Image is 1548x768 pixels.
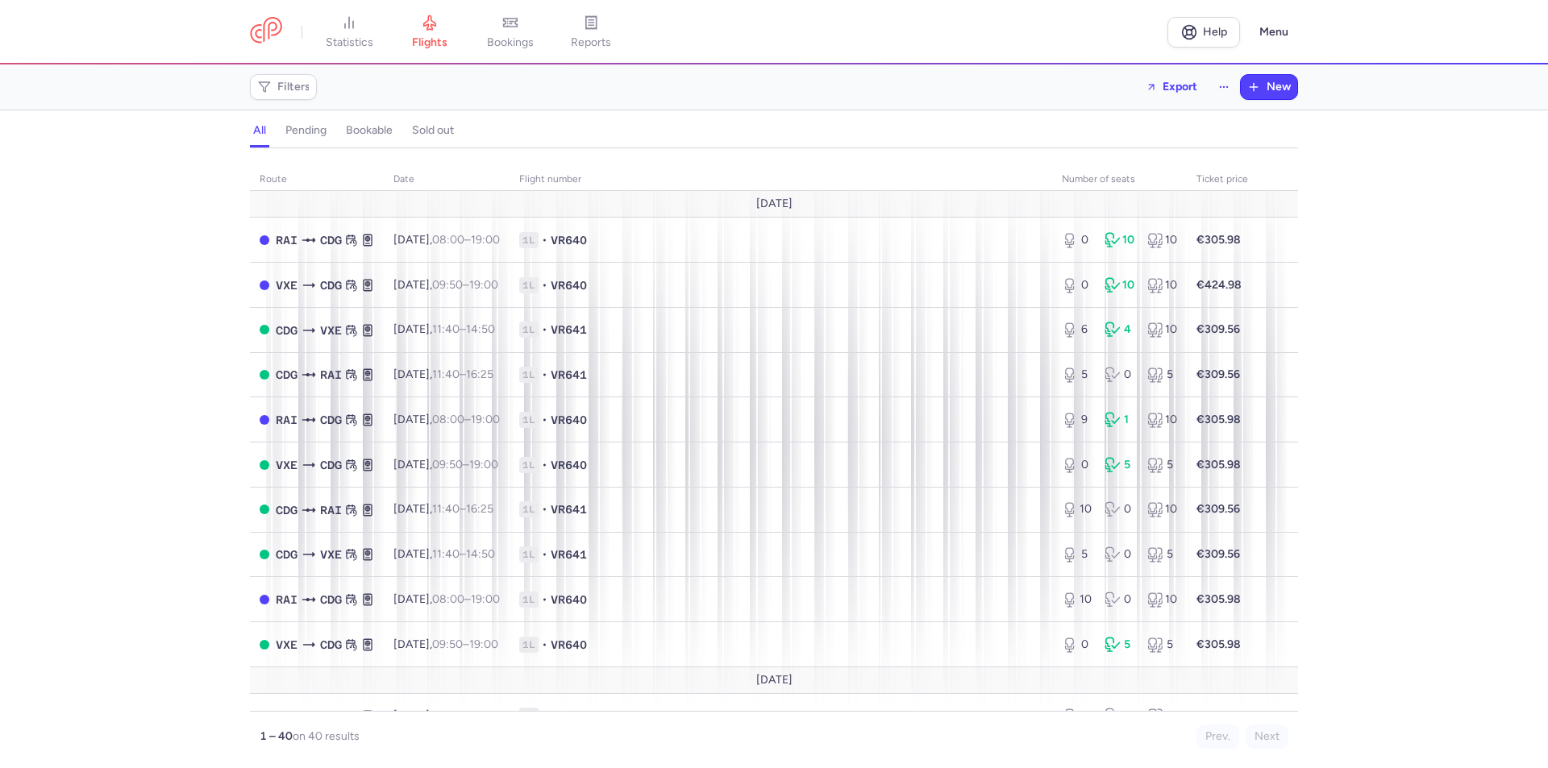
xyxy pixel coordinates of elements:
div: 0 [1062,277,1092,293]
div: 5 [1147,546,1177,563]
strong: €305.98 [1196,413,1241,426]
th: route [250,168,384,192]
span: 1L [519,592,539,608]
span: RAI [276,411,298,429]
span: VXE [320,546,342,563]
span: VXE [276,636,298,654]
span: • [542,457,547,473]
div: 10 [1105,232,1134,248]
span: VXE [320,322,342,339]
a: bookings [470,15,551,50]
span: • [542,412,547,428]
span: RAI [276,591,298,608]
span: CDG [320,411,342,429]
span: – [432,367,493,381]
time: 16:25 [466,367,493,381]
div: 10 [1147,322,1177,338]
span: flights [412,35,447,50]
span: 1L [519,412,539,428]
span: [DATE] [756,197,793,210]
div: 5 [1147,367,1177,383]
span: CDG [276,501,298,519]
a: flights [389,15,470,50]
span: Filters [277,81,310,93]
span: • [542,637,547,653]
span: CDG [276,546,298,563]
div: 5 [1062,546,1092,563]
span: 1L [519,546,539,563]
span: 1L [519,708,539,724]
time: 11:40 [432,708,460,722]
div: 10 [1147,592,1177,608]
div: 5 [1105,457,1134,473]
div: 5 [1105,637,1134,653]
span: 1L [519,322,539,338]
span: RAI [320,708,342,725]
div: 0 [1062,457,1092,473]
strong: €309.56 [1196,502,1240,516]
span: Export [1163,81,1197,93]
span: – [432,278,498,292]
time: 19:00 [469,458,498,471]
button: New [1241,75,1297,99]
div: 0 [1105,708,1134,724]
time: 11:40 [432,502,460,516]
time: 11:40 [432,367,460,381]
button: Menu [1250,17,1298,48]
span: – [432,233,500,247]
div: 1 [1105,412,1134,428]
span: • [542,322,547,338]
strong: €309.56 [1196,322,1240,336]
span: VR641 [551,322,587,338]
div: 10 [1147,501,1177,517]
span: – [432,322,495,336]
div: 10 [1062,501,1092,517]
span: VR640 [551,637,587,653]
div: 10 [1062,592,1092,608]
span: 1L [519,637,539,653]
div: 0 [1105,367,1134,383]
span: VXE [276,456,298,474]
strong: €305.98 [1196,458,1241,471]
span: RAI [320,501,342,519]
span: • [542,592,547,608]
strong: €305.98 [1196,233,1241,247]
strong: €424.98 [1196,278,1242,292]
h4: all [253,123,266,138]
div: 10 [1147,232,1177,248]
strong: €309.56 [1196,367,1240,381]
span: [DATE], [393,413,500,426]
span: VR640 [551,412,587,428]
a: CitizenPlane red outlined logo [250,17,282,47]
time: 09:50 [432,278,463,292]
th: Flight number [510,168,1052,192]
button: Filters [251,75,316,99]
span: [DATE], [393,233,500,247]
strong: €309.56 [1196,547,1240,561]
span: • [542,232,547,248]
span: [DATE], [393,278,498,292]
span: reports [571,35,611,50]
time: 11:40 [432,322,460,336]
span: [DATE], [393,502,493,516]
span: CDG [320,636,342,654]
a: statistics [309,15,389,50]
span: [DATE], [393,708,493,722]
div: 6 [1062,322,1092,338]
time: 19:00 [469,637,498,651]
span: VR641 [551,501,587,517]
h4: bookable [346,123,393,138]
strong: €305.98 [1196,592,1241,606]
span: 1L [519,457,539,473]
th: date [384,168,510,192]
time: 08:00 [432,233,464,247]
span: – [432,413,500,426]
span: CDG [320,276,342,294]
span: VR641 [551,708,587,724]
time: 19:00 [471,233,500,247]
div: 5 [1147,457,1177,473]
div: 10 [1147,708,1177,724]
span: – [432,708,493,722]
time: 08:00 [432,592,464,606]
span: – [432,458,498,471]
